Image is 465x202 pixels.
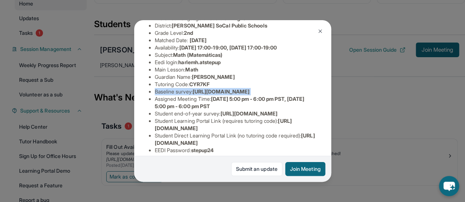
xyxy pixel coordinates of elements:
[179,44,277,51] span: [DATE] 17:00-19:00, [DATE] 17:00-19:00
[184,30,193,36] span: 2nd
[220,110,277,117] span: [URL][DOMAIN_NAME]
[190,37,207,43] span: [DATE]
[155,37,316,44] li: Matched Date:
[189,81,210,87] span: CYR7KF
[178,59,221,65] span: harlemh.atstepup
[231,162,282,176] a: Submit an update
[172,22,267,29] span: [PERSON_NAME] SoCal Public Schools
[155,117,316,132] li: Student Learning Portal Link (requires tutoring code) :
[155,110,316,117] li: Student end-of-year survey :
[155,81,316,88] li: Tutoring Code :
[191,147,214,153] span: stepup24
[155,66,316,73] li: Main Lesson :
[155,88,316,95] li: Baseline survey :
[155,73,316,81] li: Guardian Name :
[155,147,316,154] li: EEDI Password :
[285,162,325,176] button: Join Meeting
[439,176,459,196] button: chat-button
[155,44,316,51] li: Availability:
[192,74,235,80] span: [PERSON_NAME]
[155,59,316,66] li: Eedi login :
[155,132,316,147] li: Student Direct Learning Portal Link (no tutoring code required) :
[193,88,250,95] span: [URL][DOMAIN_NAME]
[185,66,198,73] span: Math
[173,52,222,58] span: Math (Matemáticas)
[155,96,304,109] span: [DATE] 5:00 pm - 6:00 pm PST, [DATE] 5:00 pm - 6:00 pm PST
[317,28,323,34] img: Close Icon
[155,51,316,59] li: Subject :
[155,29,316,37] li: Grade Level:
[155,22,316,29] li: District:
[155,95,316,110] li: Assigned Meeting Time :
